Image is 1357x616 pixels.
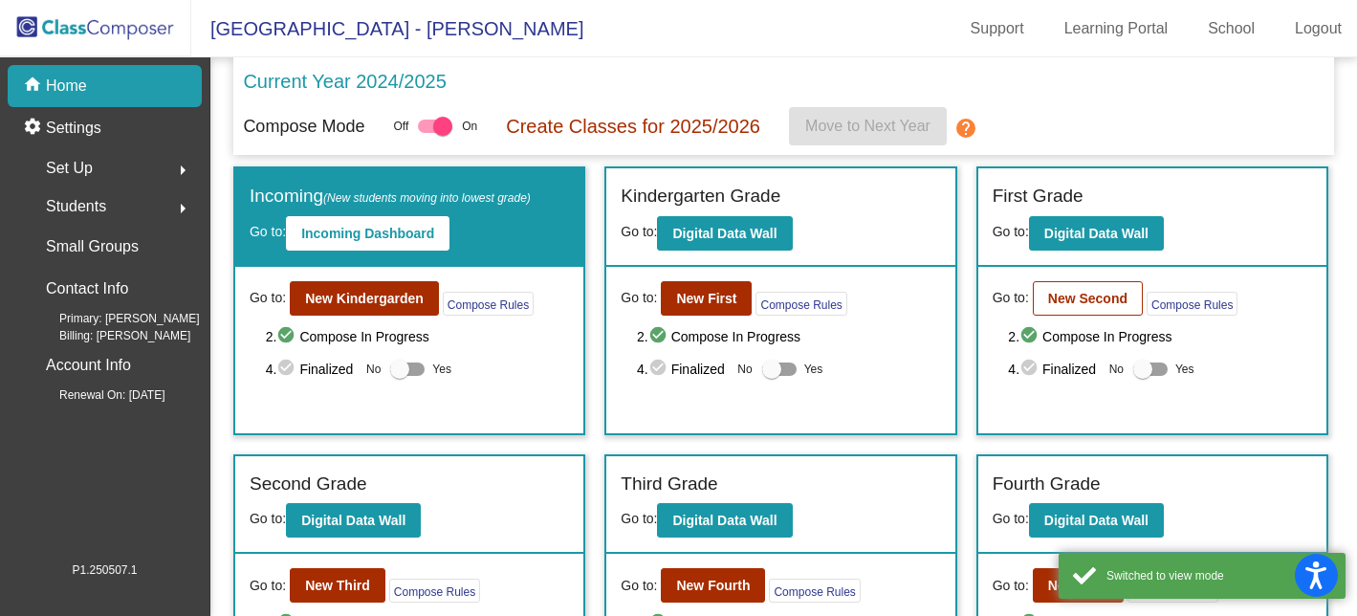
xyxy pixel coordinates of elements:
[955,13,1040,44] a: Support
[1033,281,1143,316] button: New Second
[171,159,194,182] mat-icon: arrow_right
[301,513,405,528] b: Digital Data Wall
[676,291,736,306] b: New First
[243,114,364,140] p: Compose Mode
[993,224,1029,239] span: Go to:
[46,193,106,220] span: Students
[993,183,1083,210] label: First Grade
[191,13,583,44] span: [GEOGRAPHIC_DATA] - [PERSON_NAME]
[621,576,657,596] span: Go to:
[250,576,286,596] span: Go to:
[286,216,449,251] button: Incoming Dashboard
[1175,358,1194,381] span: Yes
[621,511,657,526] span: Go to:
[621,224,657,239] span: Go to:
[276,325,299,348] mat-icon: check_circle
[171,197,194,220] mat-icon: arrow_right
[250,183,531,210] label: Incoming
[23,75,46,98] mat-icon: home
[657,216,792,251] button: Digital Data Wall
[366,361,381,378] span: No
[672,513,777,528] b: Digital Data Wall
[789,107,947,145] button: Move to Next Year
[954,117,977,140] mat-icon: help
[661,281,752,316] button: New First
[1109,361,1124,378] span: No
[46,233,139,260] p: Small Groups
[621,288,657,308] span: Go to:
[462,118,477,135] span: On
[46,155,93,182] span: Set Up
[804,358,823,381] span: Yes
[1193,13,1270,44] a: School
[443,292,534,316] button: Compose Rules
[290,568,385,603] button: New Third
[286,503,421,538] button: Digital Data Wall
[648,358,671,381] mat-icon: check_circle
[993,576,1029,596] span: Go to:
[29,310,200,327] span: Primary: [PERSON_NAME]
[301,226,434,241] b: Incoming Dashboard
[432,358,451,381] span: Yes
[305,291,424,306] b: New Kindergarden
[737,361,752,378] span: No
[29,386,164,404] span: Renewal On: [DATE]
[637,325,941,348] span: 2. Compose In Progress
[1147,292,1237,316] button: Compose Rules
[993,288,1029,308] span: Go to:
[1044,226,1149,241] b: Digital Data Wall
[1280,13,1357,44] a: Logout
[621,471,717,498] label: Third Grade
[648,325,671,348] mat-icon: check_circle
[1019,358,1042,381] mat-icon: check_circle
[1033,568,1124,603] button: New Fifth
[46,275,128,302] p: Contact Info
[23,117,46,140] mat-icon: settings
[305,578,370,593] b: New Third
[266,358,357,381] span: 4. Finalized
[290,281,439,316] button: New Kindergarden
[250,511,286,526] span: Go to:
[1008,325,1312,348] span: 2. Compose In Progress
[676,578,750,593] b: New Fourth
[1029,503,1164,538] button: Digital Data Wall
[1029,216,1164,251] button: Digital Data Wall
[506,112,760,141] p: Create Classes for 2025/2026
[672,226,777,241] b: Digital Data Wall
[1048,578,1108,593] b: New Fifth
[805,118,930,134] span: Move to Next Year
[243,67,446,96] p: Current Year 2024/2025
[993,471,1101,498] label: Fourth Grade
[389,579,480,603] button: Compose Rules
[393,118,408,135] span: Off
[755,292,846,316] button: Compose Rules
[1008,358,1099,381] span: 4. Finalized
[46,75,87,98] p: Home
[250,288,286,308] span: Go to:
[266,325,570,348] span: 2. Compose In Progress
[993,511,1029,526] span: Go to:
[661,568,765,603] button: New Fourth
[276,358,299,381] mat-icon: check_circle
[250,471,367,498] label: Second Grade
[1048,291,1127,306] b: New Second
[657,503,792,538] button: Digital Data Wall
[29,327,190,344] span: Billing: [PERSON_NAME]
[1106,567,1331,584] div: Switched to view mode
[250,224,286,239] span: Go to:
[621,183,780,210] label: Kindergarten Grade
[323,191,531,205] span: (New students moving into lowest grade)
[46,352,131,379] p: Account Info
[1019,325,1042,348] mat-icon: check_circle
[1044,513,1149,528] b: Digital Data Wall
[637,358,728,381] span: 4. Finalized
[46,117,101,140] p: Settings
[1049,13,1184,44] a: Learning Portal
[769,579,860,603] button: Compose Rules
